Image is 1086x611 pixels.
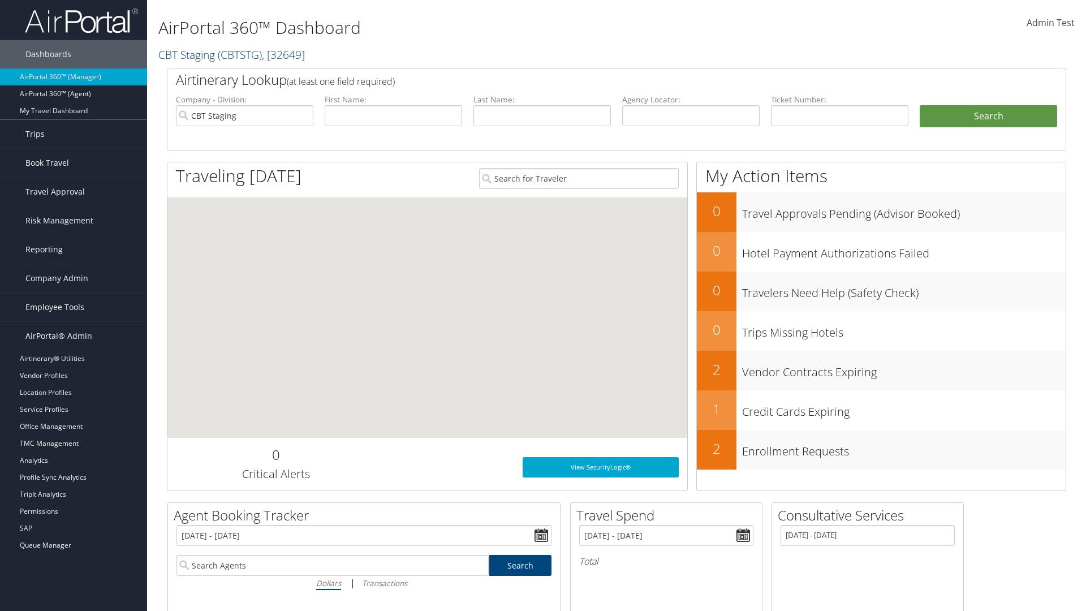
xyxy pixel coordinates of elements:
[697,399,736,419] h2: 1
[489,555,552,576] a: Search
[697,232,1066,272] a: 0Hotel Payment Authorizations Failed
[697,390,1066,430] a: 1Credit Cards Expiring
[523,457,679,477] a: View SecurityLogic®
[176,555,489,576] input: Search Agents
[697,320,736,339] h2: 0
[1027,16,1075,29] span: Admin Test
[742,200,1066,222] h3: Travel Approvals Pending (Advisor Booked)
[697,360,736,379] h2: 2
[1027,6,1075,41] a: Admin Test
[622,94,760,105] label: Agency Locator:
[742,438,1066,459] h3: Enrollment Requests
[174,506,560,525] h2: Agent Booking Tracker
[742,359,1066,380] h3: Vendor Contracts Expiring
[25,206,93,235] span: Risk Management
[778,506,963,525] h2: Consultative Services
[697,311,1066,351] a: 0Trips Missing Hotels
[697,192,1066,232] a: 0Travel Approvals Pending (Advisor Booked)
[697,430,1066,470] a: 2Enrollment Requests
[697,272,1066,311] a: 0Travelers Need Help (Safety Check)
[25,322,92,350] span: AirPortal® Admin
[697,241,736,260] h2: 0
[742,240,1066,261] h3: Hotel Payment Authorizations Failed
[479,168,679,189] input: Search for Traveler
[158,16,769,40] h1: AirPortal 360™ Dashboard
[697,351,1066,390] a: 2Vendor Contracts Expiring
[25,40,71,68] span: Dashboards
[176,466,376,482] h3: Critical Alerts
[176,164,301,188] h1: Traveling [DATE]
[176,94,313,105] label: Company - Division:
[25,149,69,177] span: Book Travel
[576,506,762,525] h2: Travel Spend
[579,555,753,567] h6: Total
[176,576,551,590] div: |
[218,47,262,62] span: ( CBTSTG )
[25,7,138,34] img: airportal-logo.png
[697,281,736,300] h2: 0
[473,94,611,105] label: Last Name:
[316,578,341,588] i: Dollars
[920,105,1057,128] button: Search
[25,264,88,292] span: Company Admin
[697,164,1066,188] h1: My Action Items
[262,47,305,62] span: , [ 32649 ]
[325,94,462,105] label: First Name:
[742,398,1066,420] h3: Credit Cards Expiring
[697,439,736,458] h2: 2
[362,578,407,588] i: Transactions
[697,201,736,221] h2: 0
[742,319,1066,341] h3: Trips Missing Hotels
[25,120,45,148] span: Trips
[176,445,376,464] h2: 0
[25,293,84,321] span: Employee Tools
[771,94,908,105] label: Ticket Number:
[287,75,395,88] span: (at least one field required)
[176,70,982,89] h2: Airtinerary Lookup
[25,235,63,264] span: Reporting
[158,47,305,62] a: CBT Staging
[742,279,1066,301] h3: Travelers Need Help (Safety Check)
[25,178,85,206] span: Travel Approval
